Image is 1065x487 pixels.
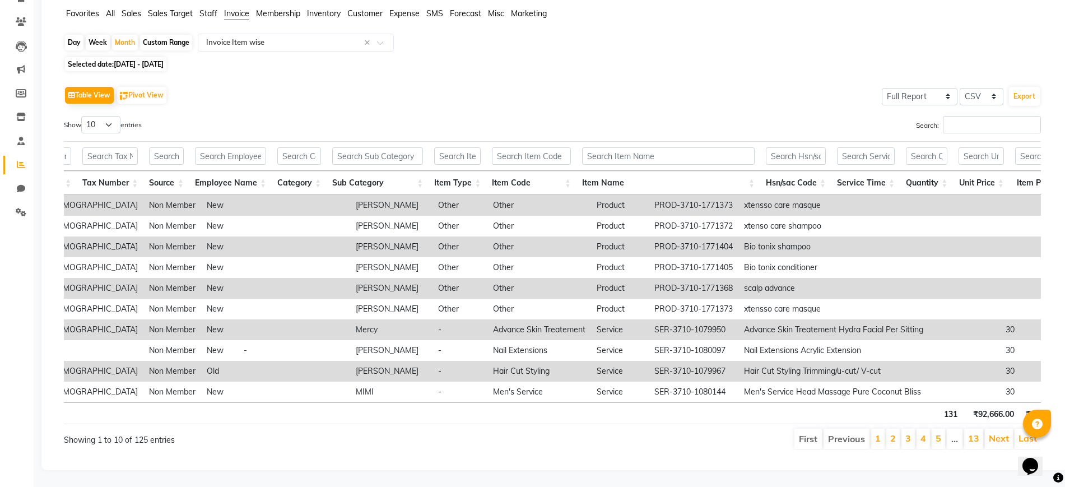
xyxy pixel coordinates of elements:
td: Advance Skin Treatement [487,319,591,340]
td: New [201,257,238,278]
td: Non Member [143,216,201,236]
td: Bio tonix shampoo [738,236,929,257]
span: SMS [426,8,443,18]
td: PROD-3710-1771372 [649,216,738,236]
td: xtensso care masque [738,299,929,319]
td: SER-3710-1079950 [649,319,738,340]
button: Pivot View [117,87,166,104]
span: [DATE] - [DATE] [114,60,164,68]
td: Non Member [143,361,201,382]
td: Service [591,361,649,382]
td: Hair Cut Styling [487,361,591,382]
span: Sales Target [148,8,193,18]
td: Non Member [143,319,201,340]
td: Other [432,278,487,299]
td: [DEMOGRAPHIC_DATA] [45,216,143,236]
td: - [432,361,487,382]
th: Hsn/sac Code: activate to sort column ascending [760,171,831,195]
th: Quantity: activate to sort column ascending [900,171,953,195]
th: Category: activate to sort column ascending [272,171,327,195]
td: Service [591,340,649,361]
td: Men's Service Head Massage Pure Coconut Bliss [738,382,929,402]
span: Marketing [511,8,547,18]
td: SER-3710-1079967 [649,361,738,382]
td: PROD-3710-1771368 [649,278,738,299]
td: PROD-3710-1771373 [649,195,738,216]
span: Selected date: [65,57,166,71]
span: Invoice [224,8,249,18]
div: Day [65,35,83,50]
td: PROD-3710-1771373 [649,299,738,319]
td: MIMI [350,382,432,402]
span: Staff [199,8,217,18]
span: All [106,8,115,18]
td: Nail Extensions Acrylic Extension [738,340,929,361]
div: Month [112,35,138,50]
td: [PERSON_NAME] [350,278,432,299]
td: New [201,382,238,402]
td: - [432,319,487,340]
span: Membership [256,8,300,18]
td: [PERSON_NAME] [350,257,432,278]
th: 131 [910,402,963,424]
td: scalp advance [738,278,929,299]
span: Misc [488,8,504,18]
td: Product [591,257,649,278]
td: Service [591,382,649,402]
td: [DEMOGRAPHIC_DATA] [45,236,143,257]
td: [PERSON_NAME] [350,340,432,361]
td: Mercy [350,319,432,340]
td: Other [432,236,487,257]
th: Unit Price: activate to sort column ascending [953,171,1010,195]
th: ₹92,666.00 [963,402,1020,424]
td: [DEMOGRAPHIC_DATA] [45,257,143,278]
input: Search Hsn/sac Code [766,147,826,165]
a: 13 [968,433,979,444]
td: SER-3710-1080097 [649,340,738,361]
label: Show entries [64,116,142,133]
td: Bio tonix conditioner [738,257,929,278]
a: 5 [936,433,941,444]
td: - [432,382,487,402]
td: [PERSON_NAME] [350,361,432,382]
th: Employee Name: activate to sort column ascending [189,171,272,195]
input: Search Item Code [492,147,571,165]
a: 3 [905,433,911,444]
td: [PERSON_NAME] [350,299,432,319]
td: Non Member [143,195,201,216]
td: New [201,216,238,236]
td: Advance Skin Treatement Hydra Facial Per Sitting [738,319,929,340]
td: [PERSON_NAME] [350,216,432,236]
th: Source: activate to sort column ascending [143,171,189,195]
td: Non Member [143,278,201,299]
a: 4 [920,433,926,444]
td: SER-3710-1080144 [649,382,738,402]
td: [PERSON_NAME] [350,236,432,257]
td: xtensso care masque [738,195,929,216]
td: Non Member [143,236,201,257]
td: [DEMOGRAPHIC_DATA] [45,299,143,319]
td: Old [201,361,238,382]
td: New [201,236,238,257]
td: Other [487,236,591,257]
td: New [201,319,238,340]
input: Search Unit Price [959,147,1004,165]
td: Service [591,319,649,340]
input: Search Item Type [434,147,481,165]
td: Men's Service [487,382,591,402]
span: Expense [389,8,420,18]
button: Export [1009,87,1040,106]
input: Search Category [277,147,321,165]
td: Other [487,278,591,299]
td: Product [591,216,649,236]
td: [DEMOGRAPHIC_DATA] [45,382,143,402]
td: Other [487,257,591,278]
span: Favorites [66,8,99,18]
span: Customer [347,8,383,18]
span: Sales [122,8,141,18]
td: Hair Cut Styling Trimming/u-cut/ V-cut [738,361,929,382]
input: Search Employee Name [195,147,266,165]
td: Product [591,236,649,257]
th: Item Name: activate to sort column ascending [576,171,760,195]
button: Table View [65,87,114,104]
